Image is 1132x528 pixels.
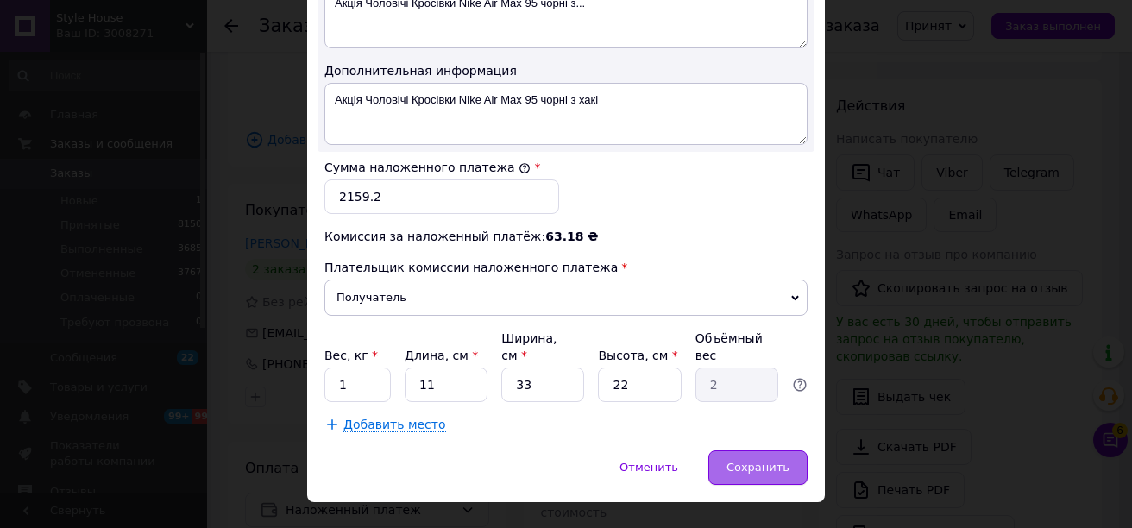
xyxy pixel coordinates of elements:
[324,261,618,274] span: Плательщик комиссии наложенного платежа
[343,418,446,432] span: Добавить место
[324,83,808,145] textarea: Акція Чоловічі Кросівки Nike Air Max 95 чорні з хакі
[324,160,531,174] label: Сумма наложенного платежа
[619,461,678,474] span: Отменить
[501,331,557,362] label: Ширина, см
[695,330,778,364] div: Объёмный вес
[545,229,598,243] span: 63.18 ₴
[324,62,808,79] div: Дополнительная информация
[405,349,478,362] label: Длина, см
[598,349,677,362] label: Высота, см
[324,280,808,316] span: Получатель
[324,349,378,362] label: Вес, кг
[324,228,808,245] div: Комиссия за наложенный платёж:
[726,461,789,474] span: Сохранить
